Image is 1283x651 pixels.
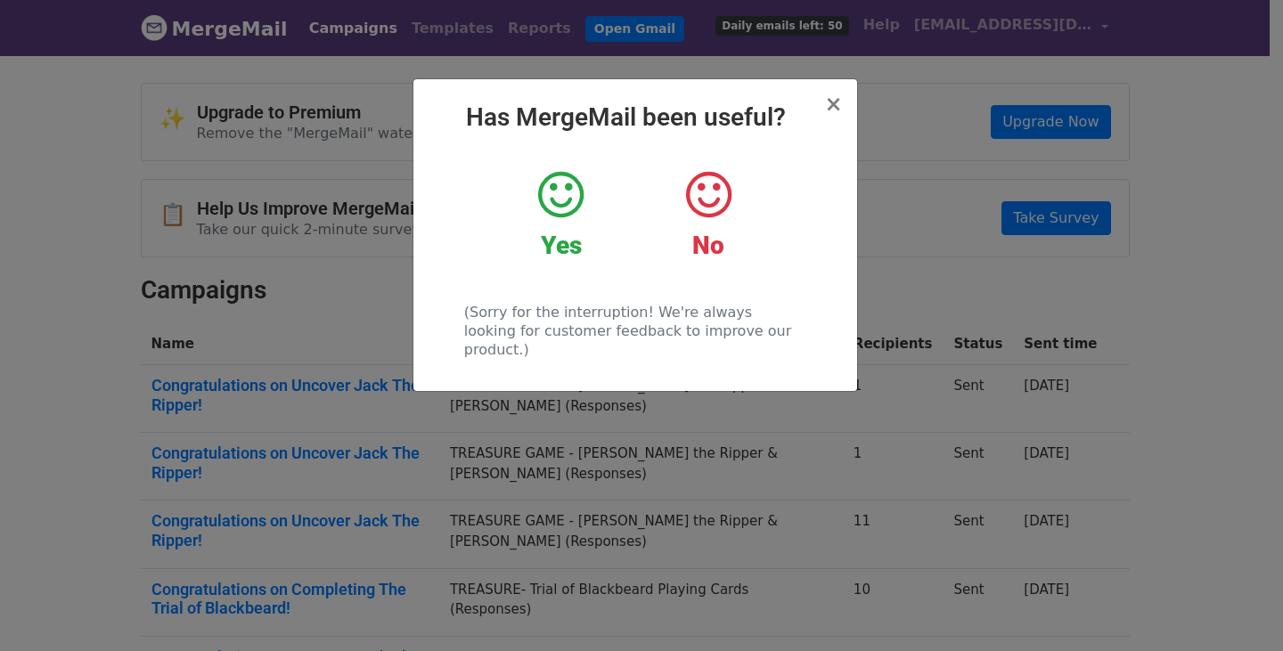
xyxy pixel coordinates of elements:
strong: No [692,231,724,260]
button: Close [824,94,842,115]
a: No [648,168,768,261]
strong: Yes [541,231,582,260]
h2: Has MergeMail been useful? [428,102,843,133]
a: Yes [501,168,621,261]
p: (Sorry for the interruption! We're always looking for customer feedback to improve our product.) [464,303,805,359]
span: × [824,92,842,117]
